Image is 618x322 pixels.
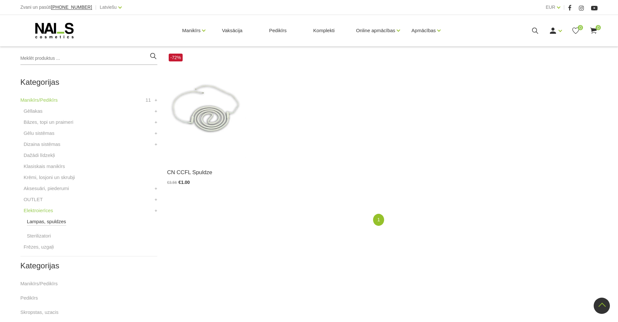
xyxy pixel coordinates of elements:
a: Manikīrs/Pedikīrs [20,280,58,288]
a: + [154,129,157,137]
span: | [563,3,565,11]
nav: catalog-product-list [167,214,598,226]
a: EUR [546,3,555,11]
a: 0 [572,27,580,35]
h2: Kategorijas [20,78,157,86]
a: CN CCFL Spuldze [167,168,245,177]
a: Manikīrs/Pedikīrs [20,96,58,104]
a: + [154,118,157,126]
div: Zvani un pasūti [20,3,92,11]
a: OUTLET [24,196,43,203]
a: Skropstas, uzacis [20,308,59,316]
a: Dažādi līdzekļi [24,151,55,159]
a: 0 [589,27,598,35]
a: + [154,107,157,115]
span: 0 [578,25,583,30]
a: + [154,96,157,104]
a: [PHONE_NUMBER] [51,5,92,10]
a: Lampas, spuldzes [27,218,66,225]
a: Online apmācības [356,18,395,44]
h2: Kategorijas [20,262,157,270]
a: Pedikīrs [20,294,38,302]
a: + [154,140,157,148]
a: Pedikīrs [264,15,292,46]
a: Klasiskais manikīrs [24,162,65,170]
input: Meklēt produktus ... [20,52,157,65]
a: Vaksācija [217,15,248,46]
span: €1.00 [178,180,190,185]
a: Bāzes, topi un praimeri [24,118,73,126]
a: Gēlu sistēmas [24,129,55,137]
a: 1 [373,214,384,226]
a: Frēzes, uzgaļi [24,243,54,251]
a: Apmācības [411,18,436,44]
a: Komplekti [308,15,340,46]
span: 11 [145,96,151,104]
a: Elektroierīces [24,207,53,214]
a: + [154,207,157,214]
span: 0 [596,25,601,30]
span: €3.56 [167,180,177,185]
a: Sterilizatori [27,232,51,240]
img: CCFL lampas spuldze 12W. Aptuvenais kalpošanas laiks 6 mēneši.... [167,52,245,160]
a: Krēmi, losjoni un skrubji [24,174,75,181]
a: Manikīrs [182,18,201,44]
a: Latviešu [100,3,117,11]
a: + [154,196,157,203]
a: Dizaina sistēmas [24,140,60,148]
span: | [95,3,97,11]
span: -72% [169,54,183,61]
a: Aksesuāri, piederumi [24,185,69,192]
a: Gēllakas [24,107,42,115]
a: + [154,185,157,192]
